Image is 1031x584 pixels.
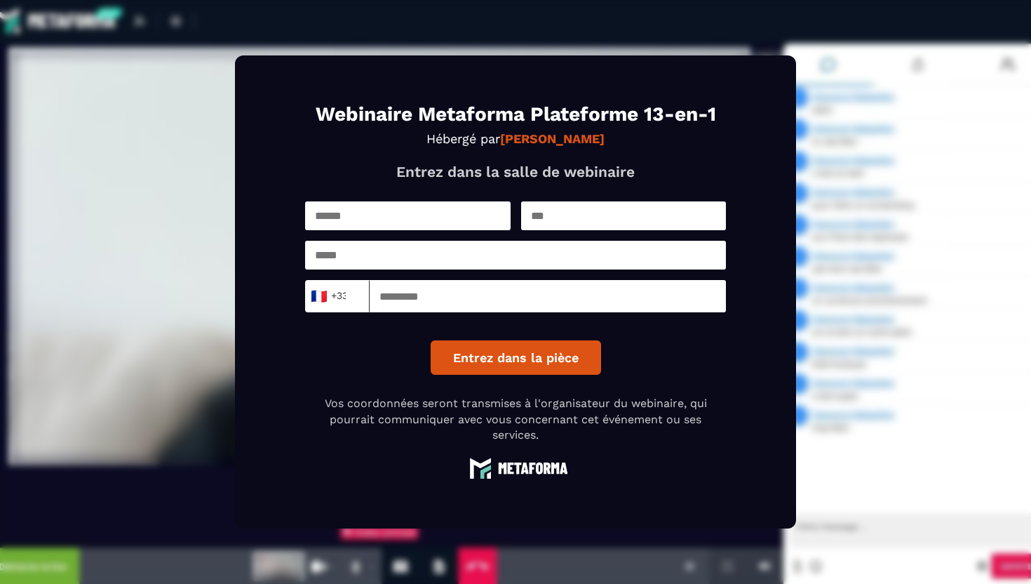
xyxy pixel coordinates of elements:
[310,286,328,306] span: 🇫🇷
[314,286,344,306] span: +33
[431,340,601,375] button: Entrez dans la pièce
[305,163,726,180] p: Entrez dans la salle de webinaire
[305,396,726,443] p: Vos coordonnées seront transmises à l'organisateur du webinaire, qui pourrait communiquer avec vo...
[463,457,568,479] img: logo
[305,105,726,124] h1: Webinaire Metaforma Plateforme 13-en-1
[305,131,726,146] p: Hébergé par
[305,280,370,312] div: Search for option
[346,286,357,307] input: Search for option
[500,131,605,146] strong: [PERSON_NAME]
